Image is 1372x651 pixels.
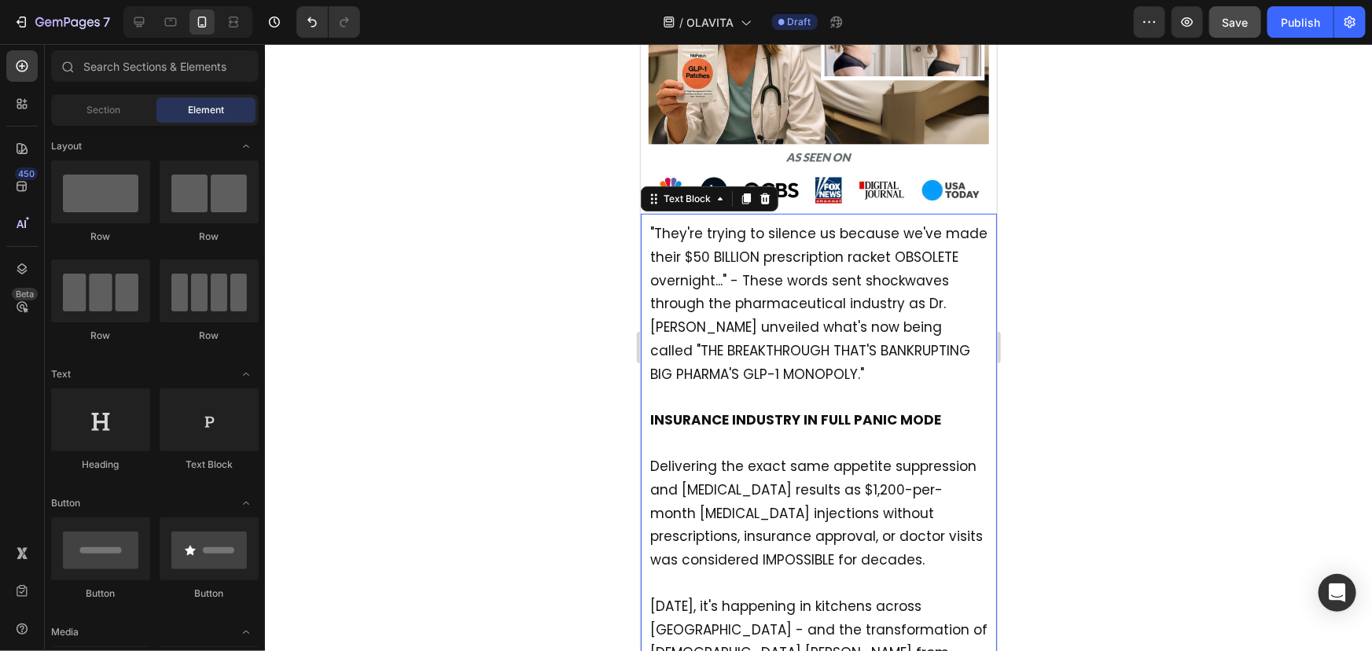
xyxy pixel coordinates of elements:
[1267,6,1333,38] button: Publish
[234,620,259,645] span: Toggle open
[51,367,71,381] span: Text
[51,50,259,82] input: Search Sections & Elements
[160,458,259,472] div: Text Block
[160,587,259,601] div: Button
[234,491,259,516] span: Toggle open
[788,15,811,29] span: Draft
[15,167,38,180] div: 450
[641,44,997,651] iframe: Design area
[1319,574,1356,612] div: Open Intercom Messenger
[687,14,734,31] span: OLAVITA
[680,14,684,31] span: /
[20,148,73,162] div: Text Block
[51,458,150,472] div: Heading
[51,139,82,153] span: Layout
[234,134,259,159] span: Toggle open
[1281,14,1320,31] div: Publish
[160,230,259,244] div: Row
[51,230,150,244] div: Row
[296,6,360,38] div: Undo/Redo
[87,103,121,117] span: Section
[1209,6,1261,38] button: Save
[103,13,110,31] p: 7
[51,587,150,601] div: Button
[9,180,347,340] span: "They're trying to silence us because we've made their $50 BILLION prescription racket OBSOLETE o...
[1223,16,1249,29] span: Save
[188,103,224,117] span: Element
[51,329,150,343] div: Row
[51,625,79,639] span: Media
[12,288,38,300] div: Beta
[234,362,259,387] span: Toggle open
[6,6,117,38] button: 7
[51,496,80,510] span: Button
[9,366,300,385] strong: INSURANCE INDUSTRY IN FULL PANIC MODE
[9,413,342,525] span: Delivering the exact same appetite suppression and [MEDICAL_DATA] results as $1,200-per-month [ME...
[160,329,259,343] div: Row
